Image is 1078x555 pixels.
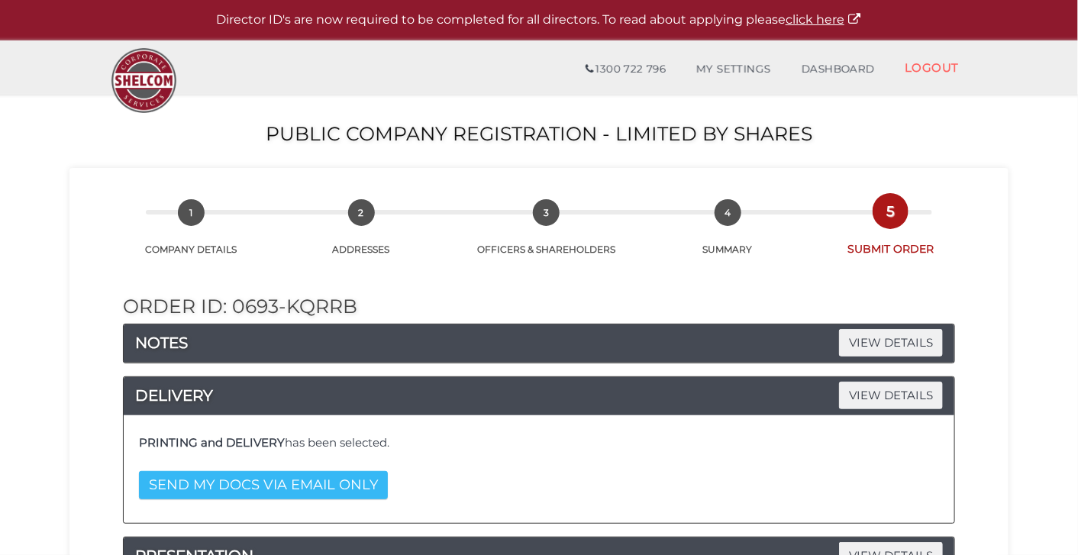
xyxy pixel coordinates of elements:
span: 1 [178,199,205,226]
button: SEND MY DOCS VIA EMAIL ONLY [139,471,388,499]
a: 3OFFICERS & SHAREHOLDERS [448,216,644,256]
a: click here [786,12,862,27]
span: VIEW DETAILS [839,382,943,408]
span: 4 [715,199,741,226]
a: LOGOUT [889,52,974,83]
a: 1COMPANY DETAILS [108,216,274,256]
a: 4SUMMARY [644,216,811,256]
h4: DELIVERY [124,383,954,408]
a: 2ADDRESSES [274,216,448,256]
p: Director ID's are now required to be completed for all directors. To read about applying please [38,11,1040,29]
span: VIEW DETAILS [839,329,943,356]
span: 5 [877,198,904,224]
a: DASHBOARD [786,54,890,85]
img: Logo [104,40,184,121]
h4: NOTES [124,331,954,355]
h4: has been selected. [139,437,939,450]
a: DELIVERYVIEW DETAILS [124,383,954,408]
button: Open asap [1008,500,1063,547]
a: MY SETTINGS [681,54,786,85]
a: NOTESVIEW DETAILS [124,331,954,355]
a: 5SUBMIT ORDER [811,215,970,257]
a: 1300 722 796 [570,54,681,85]
b: PRINTING and DELIVERY [139,435,285,450]
h2: Order ID: 0693-KQrRb [123,296,955,318]
span: 3 [533,199,560,226]
span: 2 [348,199,375,226]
